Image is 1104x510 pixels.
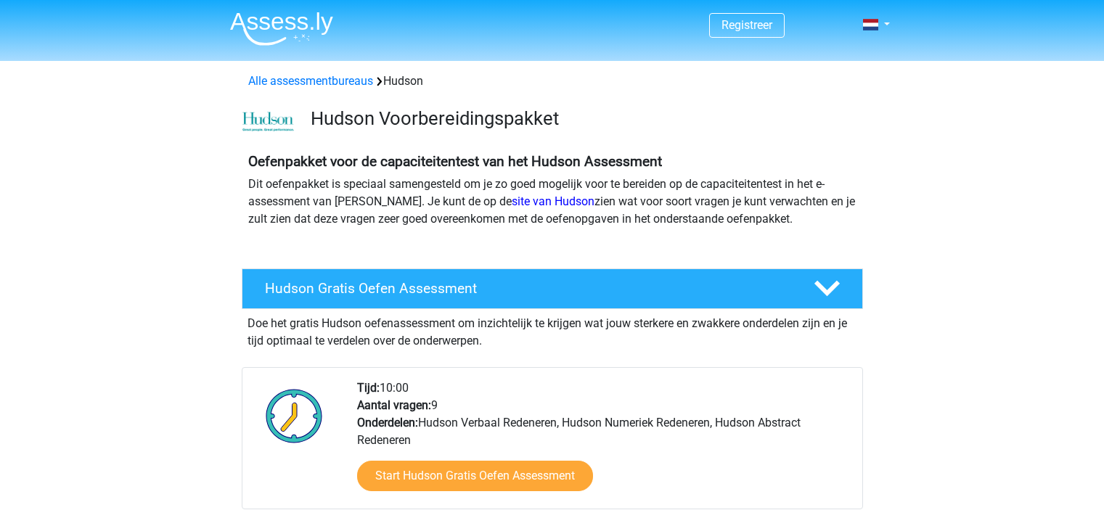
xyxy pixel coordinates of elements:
[242,73,862,90] div: Hudson
[265,280,790,297] h4: Hudson Gratis Oefen Assessment
[346,379,862,509] div: 10:00 9 Hudson Verbaal Redeneren, Hudson Numeriek Redeneren, Hudson Abstract Redeneren
[721,18,772,32] a: Registreer
[248,74,373,88] a: Alle assessmentbureaus
[357,416,418,429] b: Onderdelen:
[357,398,431,412] b: Aantal vragen:
[242,112,294,132] img: cefd0e47479f4eb8e8c001c0d358d5812e054fa8.png
[357,381,380,395] b: Tijd:
[512,194,594,208] a: site van Hudson
[248,176,856,228] p: Dit oefenpakket is speciaal samengesteld om je zo goed mogelijk voor te bereiden op de capaciteit...
[248,153,662,170] b: Oefenpakket voor de capaciteitentest van het Hudson Assessment
[242,309,863,350] div: Doe het gratis Hudson oefenassessment om inzichtelijk te krijgen wat jouw sterkere en zwakkere on...
[311,107,851,130] h3: Hudson Voorbereidingspakket
[258,379,331,452] img: Klok
[357,461,593,491] a: Start Hudson Gratis Oefen Assessment
[236,268,869,309] a: Hudson Gratis Oefen Assessment
[230,12,333,46] img: Assessly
